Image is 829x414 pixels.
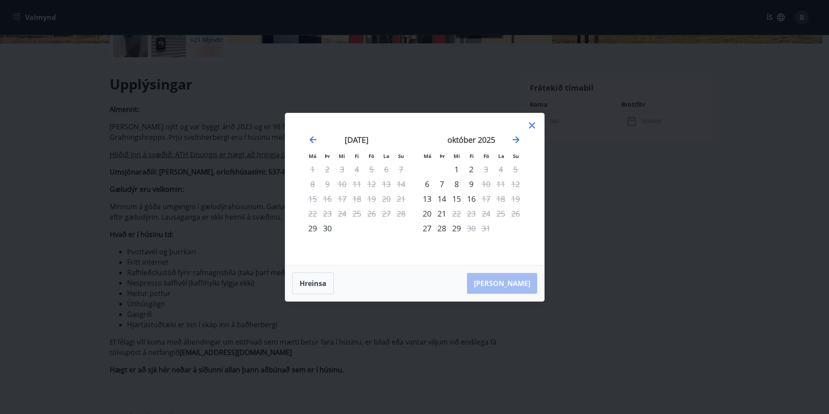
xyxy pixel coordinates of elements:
div: 28 [434,221,449,236]
small: Mi [454,153,460,159]
td: Not available. laugardagur, 11. október 2025 [493,177,508,191]
div: Aðeins útritun í boði [479,162,493,177]
td: Not available. sunnudagur, 14. september 2025 [394,177,408,191]
td: Not available. þriðjudagur, 9. september 2025 [320,177,335,191]
div: 9 [464,177,479,191]
small: Fi [355,153,359,159]
td: Not available. föstudagur, 24. október 2025 [479,206,493,221]
td: Not available. laugardagur, 4. október 2025 [493,162,508,177]
td: Not available. miðvikudagur, 10. september 2025 [335,177,349,191]
td: Not available. fimmtudagur, 18. september 2025 [349,191,364,206]
td: Not available. föstudagur, 12. september 2025 [364,177,379,191]
td: Not available. miðvikudagur, 22. október 2025 [449,206,464,221]
td: Choose þriðjudagur, 21. október 2025 as your check-in date. It’s available. [434,206,449,221]
td: Not available. laugardagur, 6. september 2025 [379,162,394,177]
div: 7 [434,177,449,191]
small: La [498,153,504,159]
td: Choose miðvikudagur, 15. október 2025 as your check-in date. It’s available. [449,191,464,206]
div: 14 [434,191,449,206]
td: Not available. miðvikudagur, 17. september 2025 [335,191,349,206]
td: Not available. föstudagur, 17. október 2025 [479,191,493,206]
td: Not available. sunnudagur, 12. október 2025 [508,177,523,191]
td: Not available. sunnudagur, 7. september 2025 [394,162,408,177]
td: Choose mánudagur, 29. september 2025 as your check-in date. It’s available. [305,221,320,236]
div: Aðeins útritun í boði [449,206,464,221]
div: 30 [320,221,335,236]
div: Move backward to switch to the previous month. [308,135,318,145]
strong: [DATE] [345,135,369,145]
td: Not available. föstudagur, 26. september 2025 [364,206,379,221]
div: Aðeins útritun í boði [479,177,493,191]
small: La [383,153,389,159]
td: Not available. fimmtudagur, 30. október 2025 [464,221,479,236]
div: Aðeins innritun í boði [420,206,434,221]
td: Choose mánudagur, 27. október 2025 as your check-in date. It’s available. [420,221,434,236]
div: 8 [449,177,464,191]
td: Not available. sunnudagur, 28. september 2025 [394,206,408,221]
td: Not available. sunnudagur, 5. október 2025 [508,162,523,177]
td: Not available. sunnudagur, 19. október 2025 [508,191,523,206]
td: Choose þriðjudagur, 7. október 2025 as your check-in date. It’s available. [434,177,449,191]
td: Choose mánudagur, 6. október 2025 as your check-in date. It’s available. [420,177,434,191]
div: Aðeins innritun í boði [420,177,434,191]
td: Not available. föstudagur, 3. október 2025 [479,162,493,177]
small: Su [398,153,404,159]
td: Choose fimmtudagur, 2. október 2025 as your check-in date. It’s available. [464,162,479,177]
strong: október 2025 [447,135,495,145]
small: Fö [369,153,374,159]
td: Choose mánudagur, 20. október 2025 as your check-in date. It’s available. [420,206,434,221]
td: Not available. fimmtudagur, 23. október 2025 [464,206,479,221]
small: Þr [440,153,445,159]
small: Fi [470,153,474,159]
td: Choose miðvikudagur, 29. október 2025 as your check-in date. It’s available. [449,221,464,236]
td: Not available. föstudagur, 5. september 2025 [364,162,379,177]
div: Aðeins innritun í boði [420,191,434,206]
td: Choose miðvikudagur, 1. október 2025 as your check-in date. It’s available. [449,162,464,177]
td: Choose þriðjudagur, 28. október 2025 as your check-in date. It’s available. [434,221,449,236]
td: Not available. fimmtudagur, 4. september 2025 [349,162,364,177]
td: Choose miðvikudagur, 8. október 2025 as your check-in date. It’s available. [449,177,464,191]
td: Not available. þriðjudagur, 23. september 2025 [320,206,335,221]
div: Move forward to switch to the next month. [511,135,521,145]
button: Hreinsa [292,273,334,294]
div: Aðeins útritun í boði [464,221,479,236]
td: Not available. laugardagur, 13. september 2025 [379,177,394,191]
td: Not available. mánudagur, 22. september 2025 [305,206,320,221]
td: Choose fimmtudagur, 16. október 2025 as your check-in date. It’s available. [464,191,479,206]
td: Not available. laugardagur, 18. október 2025 [493,191,508,206]
small: Má [309,153,317,159]
td: Not available. mánudagur, 8. september 2025 [305,177,320,191]
td: Choose þriðjudagur, 30. september 2025 as your check-in date. It’s available. [320,221,335,236]
td: Not available. mánudagur, 15. september 2025 [305,191,320,206]
td: Not available. föstudagur, 10. október 2025 [479,177,493,191]
div: 29 [449,221,464,236]
div: Aðeins innritun í boði [305,221,320,236]
small: Su [513,153,519,159]
div: 1 [449,162,464,177]
td: Not available. miðvikudagur, 3. september 2025 [335,162,349,177]
td: Not available. þriðjudagur, 16. september 2025 [320,191,335,206]
td: Choose mánudagur, 13. október 2025 as your check-in date. It’s available. [420,191,434,206]
small: Mi [339,153,345,159]
small: Fö [483,153,489,159]
div: 16 [464,191,479,206]
div: Aðeins innritun í boði [420,221,434,236]
div: Aðeins útritun í boði [479,191,493,206]
td: Not available. þriðjudagur, 2. september 2025 [320,162,335,177]
div: 2 [464,162,479,177]
small: Má [424,153,431,159]
td: Not available. fimmtudagur, 11. september 2025 [349,177,364,191]
div: 21 [434,206,449,221]
td: Choose fimmtudagur, 9. október 2025 as your check-in date. It’s available. [464,177,479,191]
div: Calendar [296,124,534,255]
td: Not available. laugardagur, 25. október 2025 [493,206,508,221]
td: Not available. mánudagur, 1. september 2025 [305,162,320,177]
td: Not available. sunnudagur, 21. september 2025 [394,191,408,206]
td: Not available. fimmtudagur, 25. september 2025 [349,206,364,221]
td: Not available. miðvikudagur, 24. september 2025 [335,206,349,221]
td: Not available. laugardagur, 27. september 2025 [379,206,394,221]
td: Not available. laugardagur, 20. september 2025 [379,191,394,206]
td: Choose þriðjudagur, 14. október 2025 as your check-in date. It’s available. [434,191,449,206]
td: Not available. föstudagur, 31. október 2025 [479,221,493,236]
td: Not available. föstudagur, 19. september 2025 [364,191,379,206]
